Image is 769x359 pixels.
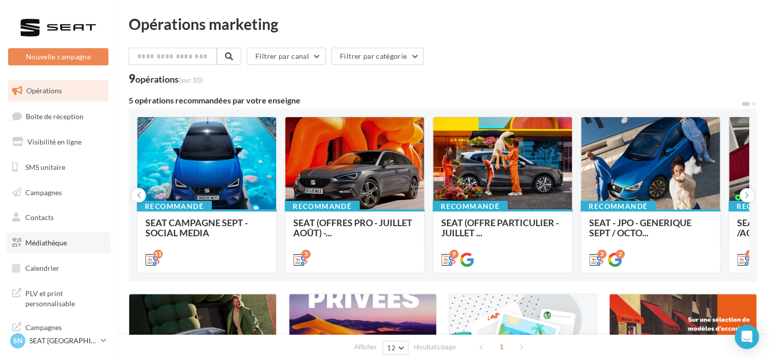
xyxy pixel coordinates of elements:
[616,249,625,259] div: 2
[135,75,203,84] div: opérations
[25,286,104,308] span: PLV et print personnalisable
[6,258,110,279] a: Calendrier
[25,213,54,222] span: Contacts
[6,105,110,127] a: Boîte de réception
[137,201,212,212] div: Recommandé
[735,325,759,349] div: Open Intercom Messenger
[6,282,110,312] a: PLV et print personnalisable
[25,264,59,272] span: Calendrier
[493,339,510,355] span: 1
[293,217,412,238] span: SEAT (OFFRES PRO - JUILLET AOÛT) -...
[414,342,456,352] span: résultats/page
[354,342,377,352] span: Afficher
[8,331,108,350] a: SN SEAT [GEOGRAPHIC_DATA]
[433,201,508,212] div: Recommandé
[26,86,62,95] span: Opérations
[145,217,248,238] span: SEAT CAMPAGNE SEPT - SOCIAL MEDIA
[581,201,656,212] div: Recommandé
[331,48,424,65] button: Filtrer par catégorie
[6,131,110,153] a: Visibilité en ligne
[6,232,110,254] a: Médiathèque
[6,316,110,346] a: Campagnes DataOnDemand
[13,336,23,346] span: SN
[179,76,203,84] span: (sur 10)
[129,16,757,31] div: Opérations marketing
[26,112,84,120] span: Boîte de réception
[597,249,606,259] div: 2
[25,320,104,342] span: Campagnes DataOnDemand
[25,163,65,171] span: SMS unitaire
[25,238,67,247] span: Médiathèque
[382,341,408,355] button: 12
[6,182,110,203] a: Campagnes
[387,344,396,352] span: 12
[6,207,110,228] a: Contacts
[301,249,311,259] div: 5
[441,217,559,238] span: SEAT (OFFRE PARTICULIER - JUILLET ...
[29,336,97,346] p: SEAT [GEOGRAPHIC_DATA]
[247,48,326,65] button: Filtrer par canal
[8,48,108,65] button: Nouvelle campagne
[27,137,82,146] span: Visibilité en ligne
[129,96,741,104] div: 5 opérations recommandées par votre enseigne
[745,249,754,259] div: 6
[449,249,458,259] div: 9
[25,188,62,196] span: Campagnes
[6,157,110,178] a: SMS unitaire
[6,80,110,101] a: Opérations
[129,73,203,84] div: 9
[153,249,163,259] div: 11
[589,217,691,238] span: SEAT - JPO - GENERIQUE SEPT / OCTO...
[285,201,360,212] div: Recommandé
